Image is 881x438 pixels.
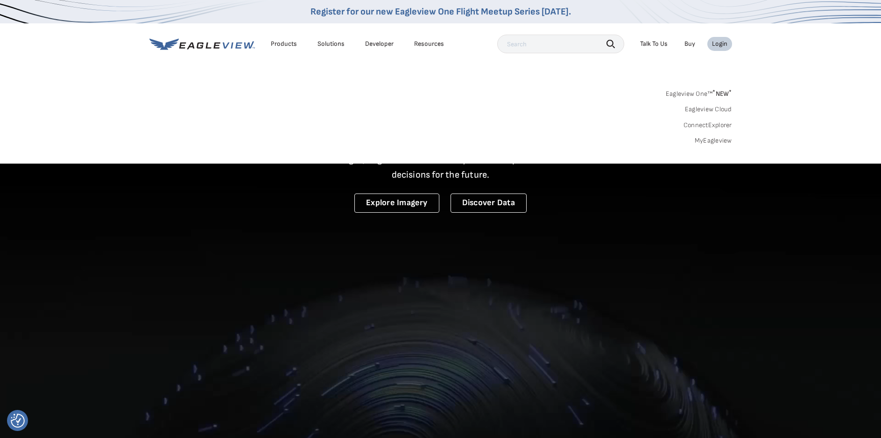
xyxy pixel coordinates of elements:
div: Talk To Us [640,40,668,48]
a: Discover Data [451,194,527,213]
div: Solutions [317,40,345,48]
div: Products [271,40,297,48]
a: Developer [365,40,394,48]
a: Eagleview One™*NEW* [666,87,732,98]
a: MyEagleview [695,136,732,145]
img: Revisit consent button [11,414,25,428]
a: ConnectExplorer [684,121,732,129]
a: Buy [684,40,695,48]
a: Explore Imagery [354,194,439,213]
a: Register for our new Eagleview One Flight Meetup Series [DATE]. [310,6,571,17]
span: NEW [712,90,732,98]
div: Login [712,40,727,48]
div: Resources [414,40,444,48]
input: Search [497,35,624,53]
button: Consent Preferences [11,414,25,428]
a: Eagleview Cloud [685,105,732,114]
